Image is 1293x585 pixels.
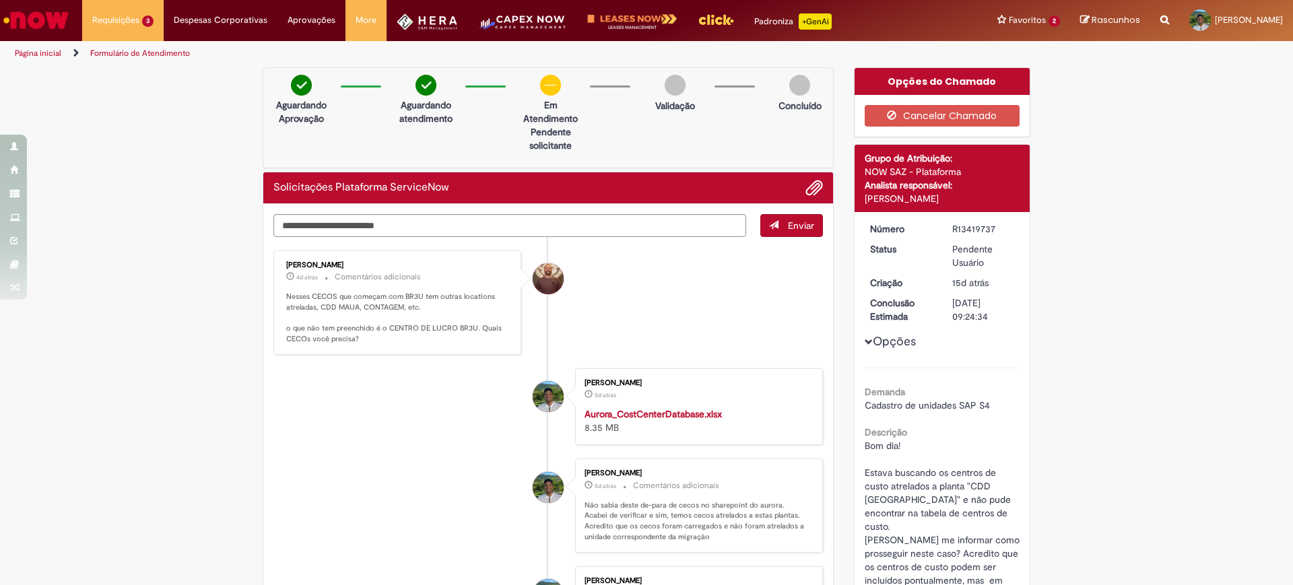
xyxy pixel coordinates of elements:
div: [PERSON_NAME] [585,379,809,387]
img: img-circle-grey.png [789,75,810,96]
ul: Trilhas de página [10,41,852,66]
button: Adicionar anexos [805,179,823,197]
button: Cancelar Chamado [865,105,1020,127]
span: 5d atrás [595,391,616,399]
time: 26/08/2025 09:28:23 [296,273,318,281]
dt: Conclusão Estimada [860,296,943,323]
p: Aguardando atendimento [393,98,459,125]
p: Validação [655,99,695,112]
div: Analista responsável: [865,178,1020,192]
img: CapexLogo5.png [477,13,567,40]
dt: Número [860,222,943,236]
div: NOW SAZ - Plataforma [865,165,1020,178]
p: Não sabia deste de-para de cecos no sharepoint do aurora. Acabei de verificar e sim, temos cecos ... [585,500,809,543]
a: Página inicial [15,48,61,59]
span: [PERSON_NAME] [1215,14,1283,26]
div: [PERSON_NAME] [585,469,809,477]
div: 15/08/2025 09:10:19 [952,276,1015,289]
p: Pendente solicitante [518,125,583,152]
b: Demanda [865,386,905,398]
div: [PERSON_NAME] [286,261,510,269]
img: check-circle-green.png [416,75,436,96]
p: Concluído [778,99,822,112]
div: Eric Fedel Cazotto Oliveira [533,263,564,294]
img: circle-minus.png [540,75,561,96]
img: HeraLogo.png [397,13,458,30]
span: Enviar [788,219,814,232]
h2: Solicitações Plataforma ServiceNow Histórico de tíquete [273,182,449,194]
div: [PERSON_NAME] [585,577,809,585]
div: Grupo de Atribuição: [865,151,1020,165]
time: 15/08/2025 09:10:19 [952,277,989,289]
small: Comentários adicionais [633,480,719,491]
span: 5d atrás [595,482,616,490]
div: Pendente Usuário [952,242,1015,269]
img: logo-leases-transp-branco.png [587,13,677,30]
p: +GenAi [799,13,832,30]
img: ServiceNow [1,7,71,34]
div: 8.35 MB [585,407,809,434]
span: 3 [142,15,154,27]
a: Rascunhos [1080,14,1140,27]
div: Lincoln Guedes Pereira [533,381,564,412]
span: Requisições [92,13,139,27]
p: Em Atendimento [518,98,583,125]
a: Formulário de Atendimento [90,48,190,59]
div: Padroniza [754,13,832,30]
div: [DATE] 09:24:34 [952,296,1015,323]
time: 25/08/2025 10:20:42 [595,482,616,490]
span: Aprovações [288,13,335,27]
small: Comentários adicionais [335,271,421,283]
div: R13419737 [952,222,1015,236]
b: Descrição [865,426,907,438]
span: 15d atrás [952,277,989,289]
time: 25/08/2025 10:20:55 [595,391,616,399]
dt: Criação [860,276,943,289]
span: Cadastro de unidades SAP S4 [865,399,990,411]
p: Aguardando Aprovação [269,98,334,125]
span: 2 [1049,15,1060,27]
span: Despesas Corporativas [174,13,267,27]
span: 4d atrás [296,273,318,281]
a: Aurora_CostCenterDatabase.xlsx [585,408,722,420]
img: img-circle-grey.png [665,75,686,96]
img: click_logo_yellow_360x200.png [698,9,734,30]
span: More [356,13,376,27]
img: check-circle-green.png [291,75,312,96]
div: Lincoln Guedes Pereira [533,472,564,503]
span: Favoritos [1009,13,1046,27]
div: Opções do Chamado [855,68,1030,95]
dt: Status [860,242,943,256]
p: Nesses CECOS que começam com BR3U tem outras locations atreladas, CDD MAUA, CONTAGEM, etc. o que ... [286,291,510,345]
button: Enviar [760,214,823,237]
div: [PERSON_NAME] [865,192,1020,205]
textarea: Digite sua mensagem aqui... [273,214,746,237]
span: Rascunhos [1092,13,1140,26]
